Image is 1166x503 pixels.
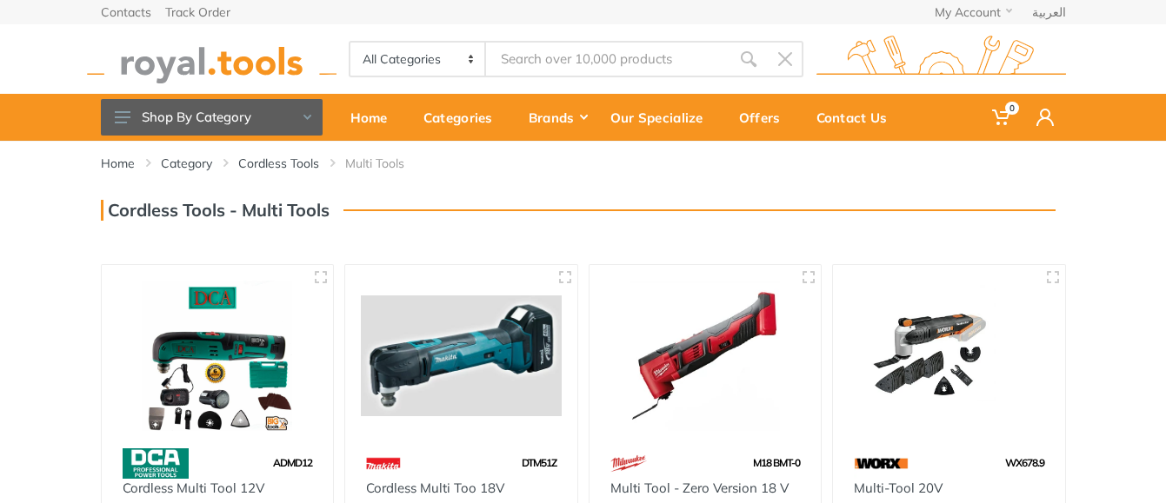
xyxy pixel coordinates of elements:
div: Contact Us [804,99,911,136]
a: Category [161,155,212,172]
div: Brands [516,99,598,136]
img: 58.webp [123,448,189,479]
span: DTM51Z [522,456,556,469]
div: Our Specialize [598,99,727,136]
span: 0 [1005,102,1019,115]
a: Home [338,94,411,141]
div: Categories [411,99,516,136]
a: Offers [727,94,804,141]
img: 97.webp [854,448,909,479]
a: Home [101,155,135,172]
select: Category [350,43,487,76]
img: Royal Tools - Multi Tool - Zero Version 18 V [605,281,806,431]
nav: breadcrumb [101,155,1066,172]
a: Cordless Multi Tool 12V [123,480,264,496]
span: ADMD12 [273,456,312,469]
span: M18 BMT-0 [753,456,800,469]
img: Royal Tools - Cordless Multi Too 18V [361,281,562,431]
img: Royal Tools - Multi-Tool 20V [849,281,1049,431]
button: Shop By Category [101,99,323,136]
a: Categories [411,94,516,141]
div: Home [338,99,411,136]
img: royal.tools Logo [816,36,1066,83]
a: Contact Us [804,94,911,141]
li: Multi Tools [345,155,430,172]
a: العربية [1032,6,1066,18]
a: Multi-Tool 20V [854,480,943,496]
img: 42.webp [366,448,401,479]
a: Track Order [165,6,230,18]
a: 0 [980,94,1024,141]
img: 68.webp [610,448,647,479]
a: Cordless Tools [238,155,319,172]
span: WX678.9 [1005,456,1044,469]
img: Royal Tools - Cordless Multi Tool 12V [117,281,318,431]
div: Offers [727,99,804,136]
input: Site search [486,41,730,77]
a: Contacts [101,6,151,18]
img: royal.tools Logo [87,36,336,83]
h3: Cordless Tools - Multi Tools [101,200,330,221]
a: Cordless Multi Too 18V [366,480,504,496]
a: Our Specialize [598,94,727,141]
a: Multi Tool - Zero Version 18 V [610,480,789,496]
